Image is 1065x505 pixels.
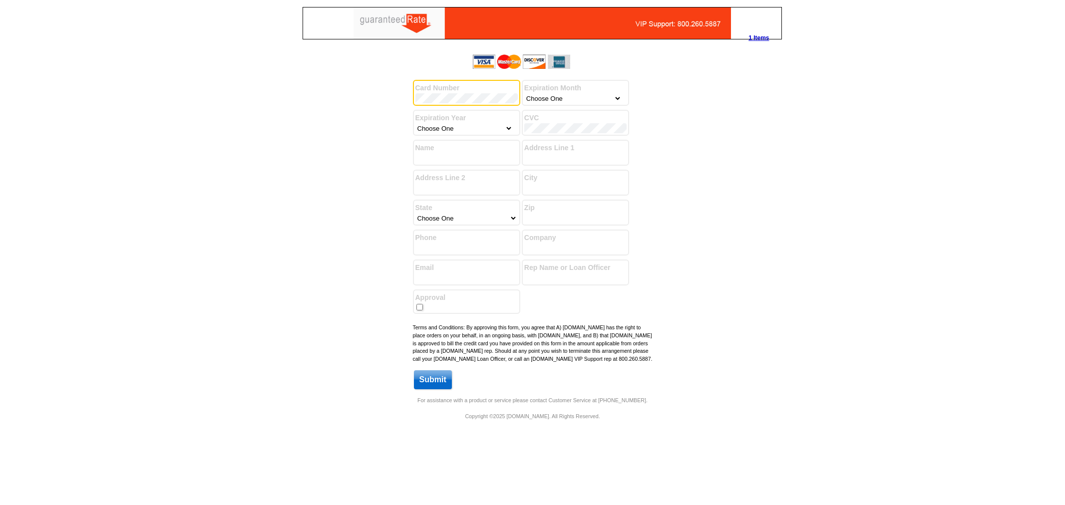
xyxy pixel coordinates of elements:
[415,292,518,303] label: Approval
[524,143,627,153] label: Address Line 1
[524,233,627,243] label: Company
[415,233,518,243] label: Phone
[415,143,518,153] label: Name
[524,83,627,93] label: Expiration Month
[415,113,518,123] label: Expiration Year
[524,203,627,213] label: Zip
[414,370,452,389] input: Submit
[415,83,518,93] label: Card Number
[748,34,769,41] strong: 1 Items
[473,54,570,69] img: acceptedCards.gif
[524,113,627,123] label: CVC
[524,173,627,183] label: City
[415,262,518,273] label: Email
[415,203,518,213] label: State
[524,262,627,273] label: Rep Name or Loan Officer
[415,173,518,183] label: Address Line 2
[413,324,653,362] small: Terms and Conditions: By approving this form, you agree that A) [DOMAIN_NAME] has the right to pl...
